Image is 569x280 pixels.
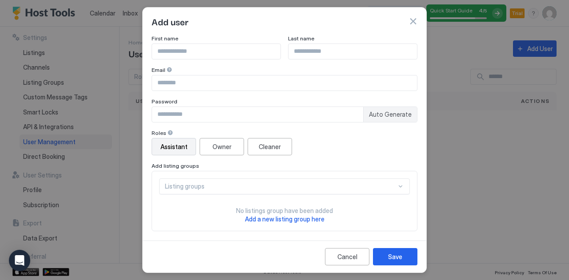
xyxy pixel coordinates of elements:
span: No listings group have been added [236,207,333,215]
button: Cleaner [248,138,292,155]
div: Save [388,252,402,261]
div: Assistant [160,142,188,151]
div: Cancel [337,252,357,261]
span: First name [152,35,178,42]
input: Input Field [152,75,417,91]
span: Add listing groups [152,162,199,169]
span: Password [152,98,177,105]
button: Save [373,248,417,265]
a: Add a new listing group here [245,214,325,224]
button: Assistant [152,138,196,155]
span: Last name [288,35,314,42]
span: Auto Generate [369,110,412,118]
div: Open Intercom Messenger [9,250,30,271]
span: Roles [152,130,166,136]
span: Add user [152,15,188,28]
button: Cancel [325,248,369,265]
div: Owner [212,142,232,151]
span: Add a new listing group here [245,215,325,223]
div: Cleaner [259,142,281,151]
button: Owner [200,138,244,155]
span: Email [152,67,165,73]
input: Input Field [152,107,363,122]
div: Listing groups [165,182,397,190]
input: Input Field [289,44,417,59]
input: Input Field [152,44,280,59]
